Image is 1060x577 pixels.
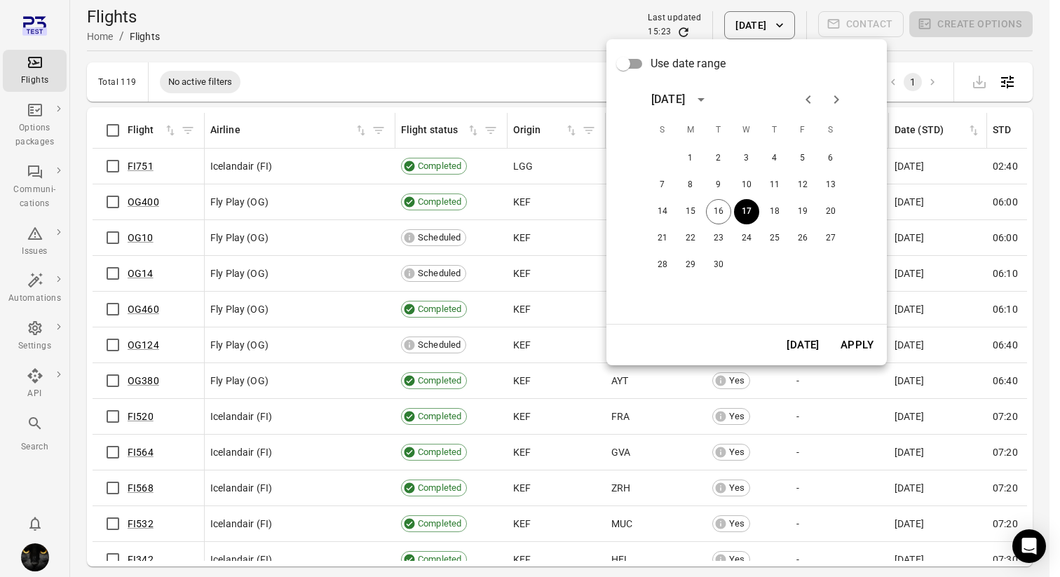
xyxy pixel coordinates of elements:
span: Friday [790,116,815,144]
button: 29 [678,252,703,278]
button: 1 [678,146,703,171]
button: 18 [762,199,787,224]
button: 25 [762,226,787,251]
span: Use date range [651,55,726,72]
button: Previous month [794,86,822,114]
button: calendar view is open, switch to year view [689,88,713,111]
button: 19 [790,199,815,224]
button: 9 [706,172,731,198]
button: 11 [762,172,787,198]
span: Sunday [650,116,675,144]
button: 20 [818,199,843,224]
button: 28 [650,252,675,278]
button: 23 [706,226,731,251]
button: 12 [790,172,815,198]
span: Tuesday [706,116,731,144]
button: 15 [678,199,703,224]
button: 16 [706,199,731,224]
button: 5 [790,146,815,171]
span: Thursday [762,116,787,144]
button: 21 [650,226,675,251]
button: 22 [678,226,703,251]
button: 14 [650,199,675,224]
button: 4 [762,146,787,171]
div: [DATE] [651,91,685,108]
span: Wednesday [734,116,759,144]
button: 7 [650,172,675,198]
button: 17 [734,199,759,224]
button: 2 [706,146,731,171]
button: 27 [818,226,843,251]
button: 10 [734,172,759,198]
button: 24 [734,226,759,251]
button: 30 [706,252,731,278]
button: 8 [678,172,703,198]
div: Open Intercom Messenger [1012,529,1046,563]
span: Saturday [818,116,843,144]
button: 3 [734,146,759,171]
button: Apply [833,330,881,360]
button: Next month [822,86,850,114]
span: Monday [678,116,703,144]
button: 26 [790,226,815,251]
button: 13 [818,172,843,198]
button: 6 [818,146,843,171]
button: [DATE] [779,330,827,360]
